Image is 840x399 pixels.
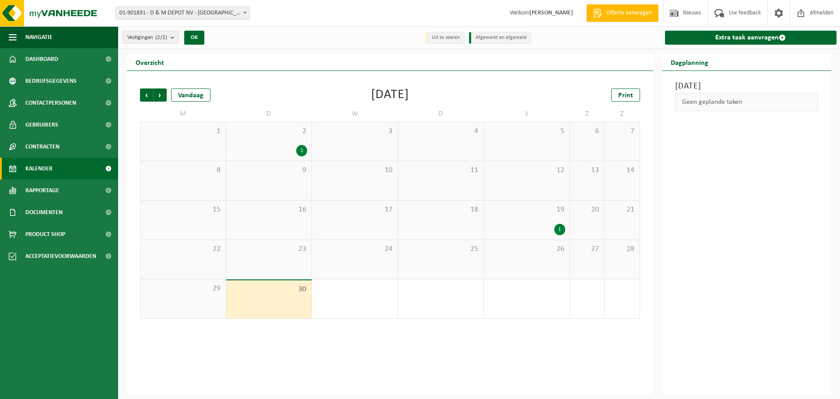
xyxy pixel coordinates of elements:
span: 26 [488,244,565,254]
span: 7 [609,127,635,136]
span: 01-901831 - D & M DEPOT NV - AARTSELAAR [116,7,249,19]
span: 12 [488,166,565,175]
span: 18 [402,205,479,215]
div: [DATE] [371,88,409,102]
span: 15 [145,205,221,215]
span: 20 [574,205,600,215]
span: 6 [574,127,600,136]
span: Bedrijfsgegevens [25,70,77,92]
h2: Dagplanning [662,53,717,71]
span: 22 [145,244,221,254]
span: 10 [316,166,393,175]
span: Contracten [25,136,59,158]
span: Rapportage [25,180,59,201]
div: 1 [296,145,307,156]
span: Acceptatievoorwaarden [25,245,96,267]
span: 01-901831 - D & M DEPOT NV - AARTSELAAR [115,7,250,20]
span: 23 [231,244,308,254]
span: 27 [574,244,600,254]
span: Navigatie [25,26,52,48]
span: Kalender [25,158,52,180]
button: OK [184,31,204,45]
td: D [398,106,484,122]
span: 19 [488,205,565,215]
span: 13 [574,166,600,175]
span: 29 [145,284,221,293]
td: Z [570,106,605,122]
span: 17 [316,205,393,215]
span: Contactpersonen [25,92,76,114]
span: 30 [231,285,308,294]
span: Gebruikers [25,114,58,136]
h2: Overzicht [127,53,173,71]
span: 8 [145,166,221,175]
button: Vestigingen(2/2) [122,31,179,44]
td: V [484,106,570,122]
span: 1 [145,127,221,136]
a: Offerte aanvragen [586,4,658,22]
span: 3 [316,127,393,136]
span: 4 [402,127,479,136]
span: 16 [231,205,308,215]
span: Dashboard [25,48,58,70]
span: 2 [231,127,308,136]
span: 9 [231,166,308,175]
a: Extra taak aanvragen [665,31,837,45]
td: W [312,106,398,122]
span: Offerte aanvragen [604,9,654,18]
span: 24 [316,244,393,254]
strong: [PERSON_NAME] [529,10,573,16]
h3: [DATE] [675,80,819,93]
span: Print [618,92,633,99]
span: 28 [609,244,635,254]
li: Afgewerkt en afgemeld [469,32,531,44]
div: Vandaag [171,88,210,102]
div: Geen geplande taken [675,93,819,111]
span: 11 [402,166,479,175]
div: 1 [554,224,565,235]
span: 14 [609,166,635,175]
span: Documenten [25,201,63,223]
span: Vestigingen [127,31,167,44]
span: Volgende [154,88,167,102]
td: M [140,106,226,122]
td: Z [605,106,640,122]
span: 5 [488,127,565,136]
span: 25 [402,244,479,254]
span: Vorige [140,88,153,102]
count: (2/2) [155,35,167,40]
td: D [226,106,312,122]
a: Print [611,88,640,102]
span: Product Shop [25,223,65,245]
li: Uit te voeren [425,32,465,44]
span: 21 [609,205,635,215]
